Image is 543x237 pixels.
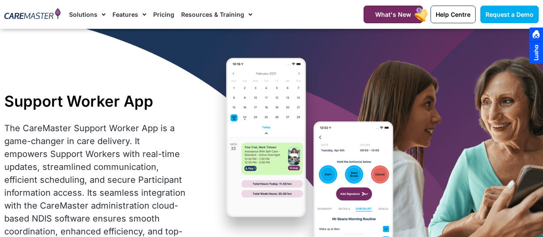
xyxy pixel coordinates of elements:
[364,6,423,23] a: What's New
[4,92,186,110] h1: Support Worker App
[4,8,61,21] img: CareMaster Logo
[431,6,476,23] a: Help Centre
[375,11,411,18] span: What's New
[436,11,470,18] span: Help Centre
[485,11,534,18] span: Request a Demo
[480,6,539,23] a: Request a Demo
